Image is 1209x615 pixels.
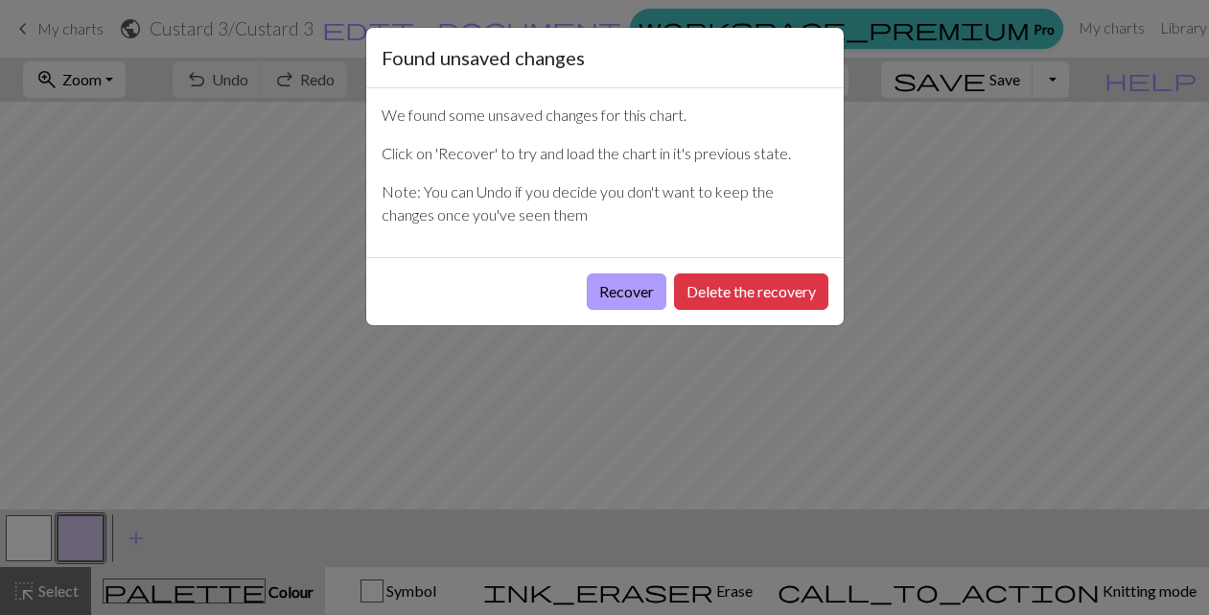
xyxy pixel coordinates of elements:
button: Recover [587,273,666,310]
h5: Found unsaved changes [382,43,585,72]
p: Click on 'Recover' to try and load the chart in it's previous state. [382,142,828,165]
p: Note: You can Undo if you decide you don't want to keep the changes once you've seen them [382,180,828,226]
p: We found some unsaved changes for this chart. [382,104,828,127]
button: Delete the recovery [674,273,828,310]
